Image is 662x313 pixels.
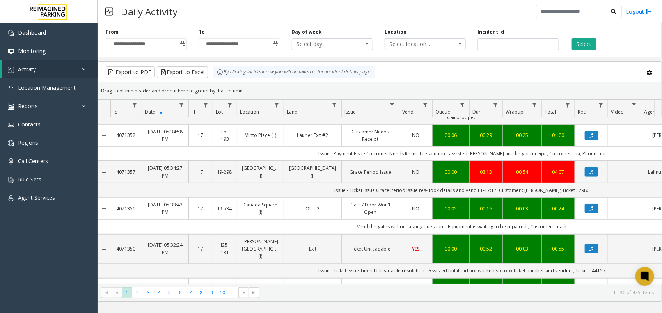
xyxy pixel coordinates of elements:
div: By clicking Incident row you will be taken to the incident details page. [213,66,375,78]
span: Rec. [578,108,587,115]
a: Location Filter Menu [272,100,282,110]
span: Vend [402,108,414,115]
div: Data table [98,100,662,284]
span: Go to the last page [251,290,257,296]
a: NO [404,205,428,212]
span: Regions [18,139,38,146]
a: [GEOGRAPHIC_DATA] (I) [289,164,337,179]
a: 4071352 [115,132,137,139]
span: Video [611,108,624,115]
a: Id Filter Menu [130,100,140,110]
a: 01:00 [547,132,570,139]
div: Drag a column header and drop it here to group by that column [98,84,662,98]
span: Page 1 [122,287,132,298]
a: 17 [193,245,208,253]
span: Location [240,108,259,115]
a: I25-131 [218,241,232,256]
a: [GEOGRAPHIC_DATA] (I) [242,164,279,179]
a: 00:03 [508,205,537,212]
a: 00:03 [508,245,537,253]
a: Rec. Filter Menu [596,100,606,110]
span: Location Management [18,84,76,91]
a: Date Filter Menu [176,100,187,110]
a: Total Filter Menu [563,100,573,110]
a: 00:00 [437,245,465,253]
a: Collapse Details [98,206,110,212]
img: 'icon' [8,140,14,146]
a: Activity [2,60,98,78]
a: 00:52 [474,245,498,253]
span: Page 5 [164,287,175,298]
a: [DATE] 05:33:43 PM [147,201,184,216]
a: 17 [193,132,208,139]
span: Page 11 [228,287,238,298]
span: Page 9 [206,287,217,298]
img: infoIcon.svg [217,69,223,75]
a: 00:06 [437,132,465,139]
a: Vend Filter Menu [420,100,431,110]
div: 00:25 [508,132,537,139]
img: 'icon' [8,67,14,73]
kendo-pager-info: 1 - 30 of 475 items [264,289,654,296]
a: [PERSON_NAME][GEOGRAPHIC_DATA] (I) [242,282,279,304]
img: 'icon' [8,122,14,128]
span: Activity [18,66,36,73]
span: Agent [644,108,657,115]
a: Queue Filter Menu [457,100,468,110]
a: Grace Period Issue [346,168,394,176]
a: Issue Filter Menu [387,100,398,110]
button: Export to Excel [157,66,208,78]
span: Page 10 [217,287,228,298]
a: [PERSON_NAME][GEOGRAPHIC_DATA] (I) [242,238,279,260]
span: NO [412,169,420,175]
div: 00:05 [437,205,465,212]
span: Page 3 [143,287,154,298]
img: 'icon' [8,195,14,201]
a: Ticket Unreadable [346,245,394,253]
span: Page 8 [196,287,206,298]
span: Total [545,108,556,115]
label: To [199,28,205,36]
label: From [106,28,119,36]
img: 'icon' [8,30,14,36]
a: 4071357 [115,168,137,176]
span: Issue [344,108,356,115]
button: Export to PDF [106,66,155,78]
span: Page 2 [132,287,143,298]
a: 04:07 [547,168,570,176]
a: 03:13 [474,168,498,176]
a: I9-298 [218,168,232,176]
span: H [192,108,195,115]
span: Contacts [18,121,41,128]
span: Queue [435,108,450,115]
label: Location [385,28,406,36]
img: pageIcon [105,2,113,21]
span: Toggle popup [178,39,186,50]
span: Dur [472,108,481,115]
a: Collapse Details [98,246,110,253]
a: 00:00 [437,168,465,176]
span: Lane [287,108,297,115]
span: Select day... [292,39,357,50]
span: YES [412,245,420,252]
a: 00:55 [547,245,570,253]
a: 17 [193,168,208,176]
a: Lot Filter Menu [225,100,235,110]
span: Go to the last page [249,287,259,298]
a: NO [404,132,428,139]
span: Monitoring [18,47,46,55]
a: 4071350 [115,245,137,253]
a: NO [404,168,428,176]
a: Exit [289,245,337,253]
a: 00:29 [474,132,498,139]
button: Select [572,38,596,50]
span: Agent Services [18,194,55,201]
